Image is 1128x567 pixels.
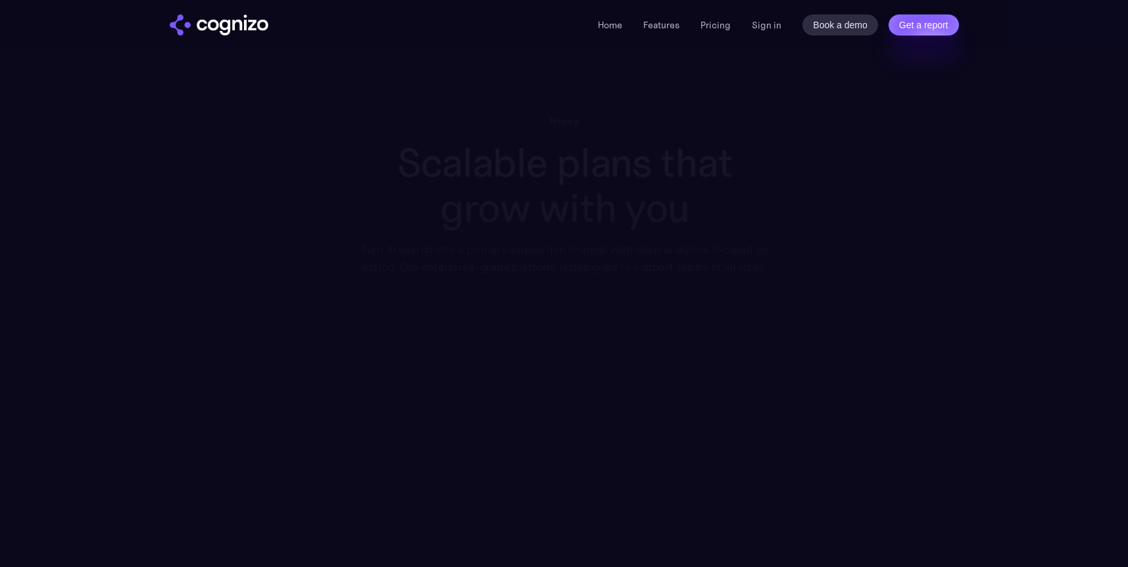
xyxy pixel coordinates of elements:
[752,17,781,33] a: Sign in
[598,19,622,31] a: Home
[351,241,777,276] div: Turn AI search into a primary acquisition channel with deep analytics focused on action. Our ente...
[889,14,959,36] a: Get a report
[643,19,679,31] a: Features
[170,14,268,36] a: home
[700,19,731,31] a: Pricing
[170,14,268,36] img: cognizo logo
[549,114,579,127] div: Pricing
[802,14,878,36] a: Book a demo
[351,140,777,230] h1: Scalable plans that grow with you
